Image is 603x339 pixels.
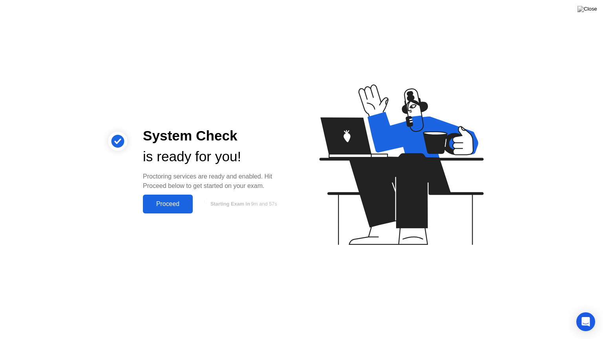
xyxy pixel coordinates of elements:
[145,200,190,208] div: Proceed
[143,146,289,167] div: is ready for you!
[577,6,597,12] img: Close
[197,197,289,211] button: Starting Exam in9m and 57s
[251,201,277,207] span: 9m and 57s
[143,126,289,146] div: System Check
[143,195,193,213] button: Proceed
[143,172,289,191] div: Proctoring services are ready and enabled. Hit Proceed below to get started on your exam.
[576,312,595,331] div: Open Intercom Messenger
